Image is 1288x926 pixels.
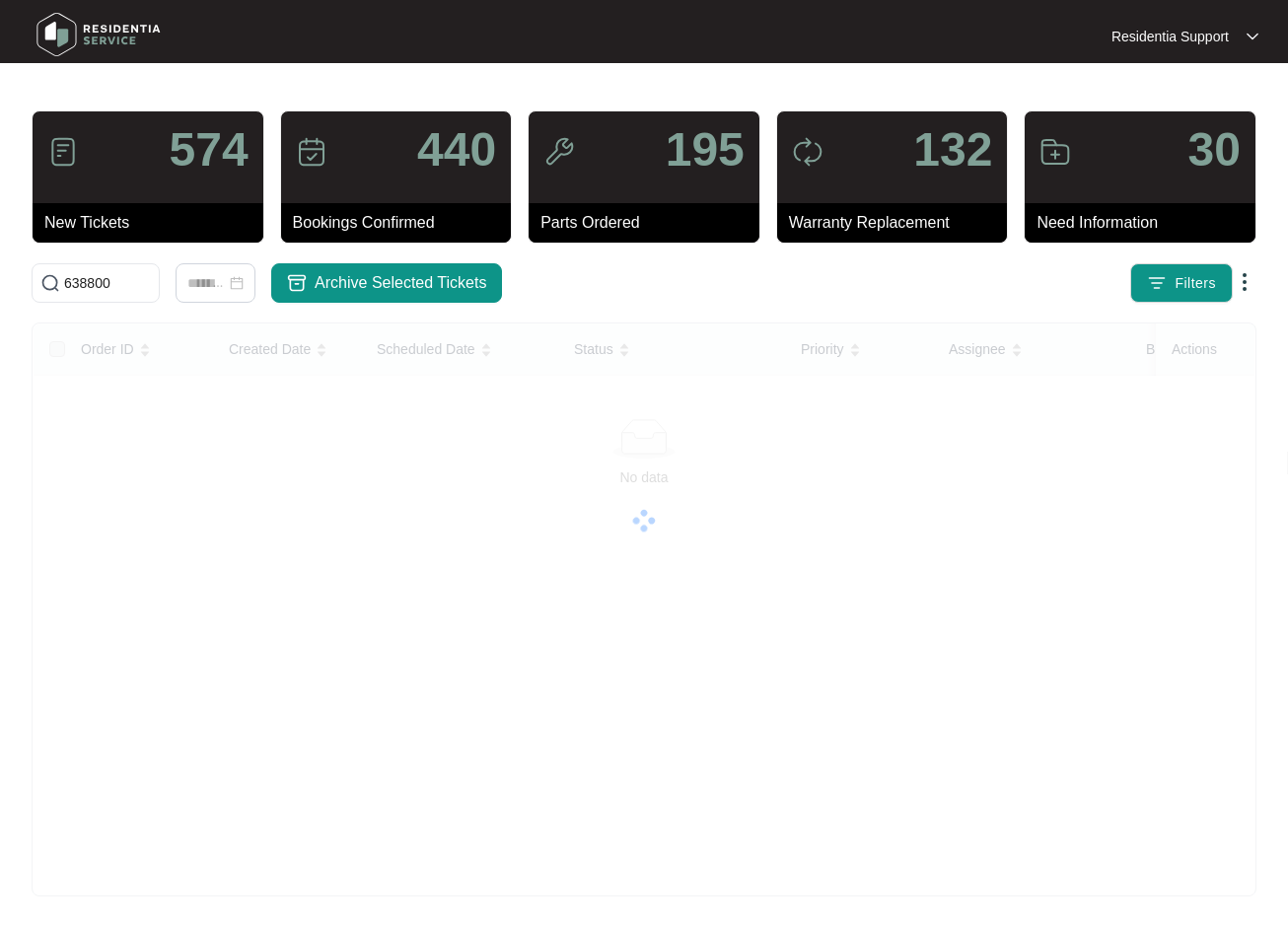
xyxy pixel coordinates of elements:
span: Filters [1175,273,1216,294]
p: Need Information [1037,211,1255,235]
p: Warranty Replacement [789,211,1008,235]
input: Search by Order Id, Assignee Name, Customer Name, Brand and Model [64,272,151,294]
p: 195 [666,126,745,174]
img: icon [47,136,79,168]
p: 30 [1188,126,1241,174]
img: icon [792,136,823,168]
img: icon [543,136,575,168]
img: archive icon [287,274,307,292]
p: Bookings Confirmed [293,211,512,235]
p: 440 [417,126,496,174]
p: 132 [913,126,992,174]
img: filter icon [1147,273,1167,293]
img: residentia service logo [30,5,168,64]
p: New Tickets [44,211,263,235]
button: archive iconArchive Selected Tickets [271,263,502,303]
button: filter iconFilters [1130,263,1233,303]
img: dropdown arrow [1233,270,1256,294]
img: dropdown arrow [1247,32,1258,41]
p: Residentia Support [1111,27,1229,46]
img: icon [1039,136,1071,168]
p: Parts Ordered [540,211,759,235]
img: icon [296,136,327,168]
span: Archive Selected Tickets [315,271,486,295]
p: 574 [170,126,249,174]
img: search-icon [40,273,60,293]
